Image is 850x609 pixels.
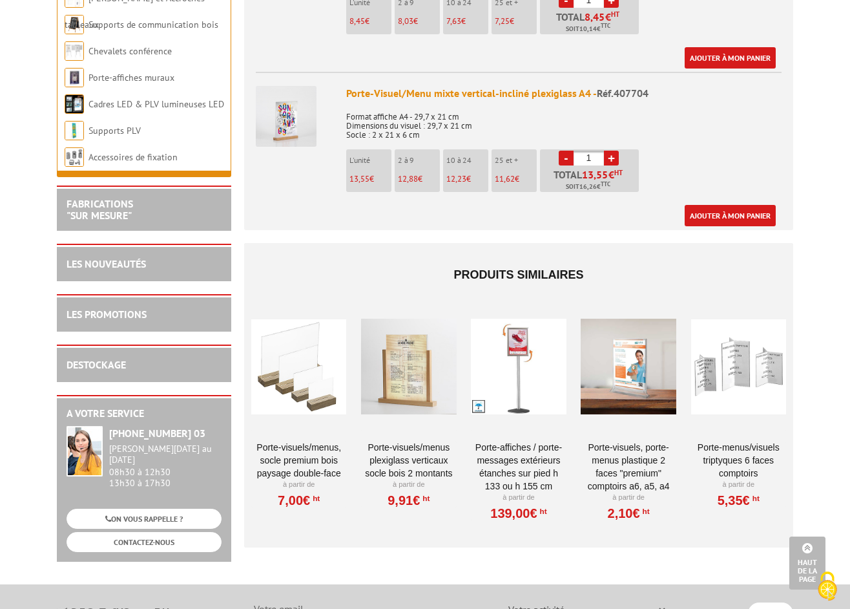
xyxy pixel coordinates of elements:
[88,125,141,136] a: Supports PLV
[608,509,650,517] a: 2,10€HT
[67,509,222,529] a: ON VOUS RAPPELLE ?
[446,16,461,27] span: 7,63
[543,169,639,192] p: Total
[361,441,456,480] a: Porte-Visuels/Menus Plexiglass Verticaux Socle Bois 2 Montants
[640,507,650,516] sup: HT
[579,182,597,192] span: 16,26
[537,507,547,516] sup: HT
[109,443,222,465] div: [PERSON_NAME][DATE] au [DATE]
[495,175,537,184] p: €
[471,441,566,493] a: Porte-affiches / Porte-messages extérieurs étanches sur pied h 133 ou h 155 cm
[495,16,510,27] span: 7,25
[398,17,440,26] p: €
[88,72,174,83] a: Porte-affiches muraux
[349,17,391,26] p: €
[581,441,676,493] a: Porte-visuels, Porte-menus plastique 2 faces "Premium" comptoirs A6, A5, A4
[251,441,346,480] a: PORTE-VISUELS/MENUS, SOCLE PREMIUM BOIS PAYSAGE DOUBLE-FACE
[611,10,619,19] sup: HT
[67,257,146,270] a: LES NOUVEAUTÉS
[65,68,84,87] img: Porte-affiches muraux
[67,197,133,222] a: FABRICATIONS"Sur Mesure"
[750,494,760,503] sup: HT
[691,480,786,490] p: À partir de
[543,12,639,34] p: Total
[67,308,147,321] a: LES PROMOTIONS
[67,426,103,476] img: widget-service.jpg
[67,408,222,420] h2: A votre service
[691,441,786,480] a: Porte-menus/visuels triptyques 6 faces comptoirs
[349,156,391,165] p: L'unité
[109,443,222,488] div: 08h30 à 12h30 13h30 à 17h30
[109,427,205,440] strong: [PHONE_NUMBER] 03
[446,156,488,165] p: 10 à 24
[453,268,583,281] span: Produits similaires
[446,17,488,26] p: €
[605,12,611,22] span: €
[566,182,610,192] span: Soit €
[471,493,566,503] p: À partir de
[805,565,850,609] button: Cookies (fenêtre modale)
[601,180,610,187] sup: TTC
[398,16,413,27] span: 8,03
[349,173,369,184] span: 13,55
[67,358,126,371] a: DESTOCKAGE
[585,12,605,22] span: 8,45
[685,47,776,69] a: Ajouter à mon panier
[88,45,172,57] a: Chevalets conférence
[88,98,224,110] a: Cadres LED & PLV lumineuses LED
[718,497,760,504] a: 5,35€HT
[65,41,84,61] img: Chevalets conférence
[65,121,84,140] img: Supports PLV
[581,493,676,503] p: À partir de
[685,205,776,226] a: Ajouter à mon panier
[559,151,574,166] a: -
[601,22,610,29] sup: TTC
[398,156,440,165] p: 2 à 9
[346,103,782,140] p: Format affiche A4 - 29,7 x 21 cm Dimensions du visuel : 29,7 x 21 cm Socle : 2 x 21 x 6 cm
[349,175,391,184] p: €
[495,173,515,184] span: 11,62
[420,494,430,503] sup: HT
[398,175,440,184] p: €
[278,497,320,504] a: 7,00€HT
[256,86,316,147] img: Porte-Visuel/Menu mixte vertical-incliné plexiglass A4
[349,16,365,27] span: 8,45
[67,532,222,552] a: CONTACTEZ-NOUS
[566,24,610,34] span: Soit €
[65,147,84,167] img: Accessoires de fixation
[614,168,623,177] sup: HT
[65,94,84,114] img: Cadres LED & PLV lumineuses LED
[579,24,597,34] span: 10,14
[361,480,456,490] p: À partir de
[446,173,466,184] span: 12,23
[789,537,825,590] a: Haut de la page
[88,19,218,30] a: Supports de communication bois
[597,87,648,100] span: Réf.407704
[495,156,537,165] p: 25 et +
[251,480,346,490] p: À partir de
[388,497,430,504] a: 9,91€HT
[490,509,546,517] a: 139,00€HT
[88,151,178,163] a: Accessoires de fixation
[310,494,320,503] sup: HT
[446,175,488,184] p: €
[495,17,537,26] p: €
[604,151,619,166] a: +
[811,570,844,603] img: Cookies (fenêtre modale)
[398,173,418,184] span: 12,88
[346,86,782,101] div: Porte-Visuel/Menu mixte vertical-incliné plexiglass A4 -
[582,169,608,180] span: 13,55
[608,169,614,180] span: €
